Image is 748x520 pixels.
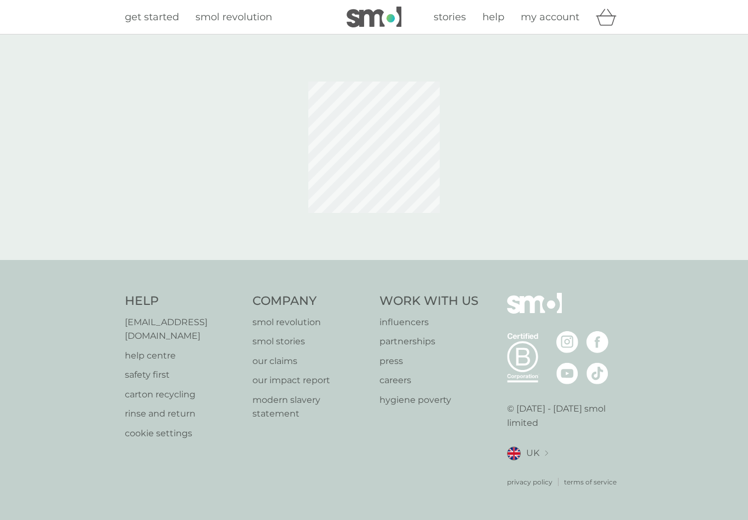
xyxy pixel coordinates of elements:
[521,9,579,25] a: my account
[596,6,623,28] div: basket
[125,11,179,23] span: get started
[252,373,369,388] a: our impact report
[379,354,479,368] a: press
[125,388,241,402] a: carton recycling
[347,7,401,27] img: smol
[252,293,369,310] h4: Company
[252,315,369,330] a: smol revolution
[564,477,617,487] a: terms of service
[526,446,539,460] span: UK
[482,11,504,23] span: help
[482,9,504,25] a: help
[125,9,179,25] a: get started
[195,11,272,23] span: smol revolution
[252,334,369,349] a: smol stories
[379,393,479,407] a: hygiene poverty
[125,293,241,310] h4: Help
[507,447,521,460] img: UK flag
[586,331,608,353] img: visit the smol Facebook page
[434,11,466,23] span: stories
[434,9,466,25] a: stories
[556,331,578,353] img: visit the smol Instagram page
[125,368,241,382] a: safety first
[556,362,578,384] img: visit the smol Youtube page
[507,477,553,487] a: privacy policy
[379,334,479,349] a: partnerships
[252,393,369,421] a: modern slavery statement
[507,293,562,330] img: smol
[545,450,548,457] img: select a new location
[252,354,369,368] a: our claims
[586,362,608,384] img: visit the smol Tiktok page
[125,315,241,343] a: [EMAIL_ADDRESS][DOMAIN_NAME]
[379,373,479,388] a: careers
[379,315,479,330] a: influencers
[125,349,241,363] a: help centre
[125,407,241,421] a: rinse and return
[125,426,241,441] a: cookie settings
[379,293,479,310] h4: Work With Us
[521,11,579,23] span: my account
[195,9,272,25] a: smol revolution
[507,402,624,430] p: © [DATE] - [DATE] smol limited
